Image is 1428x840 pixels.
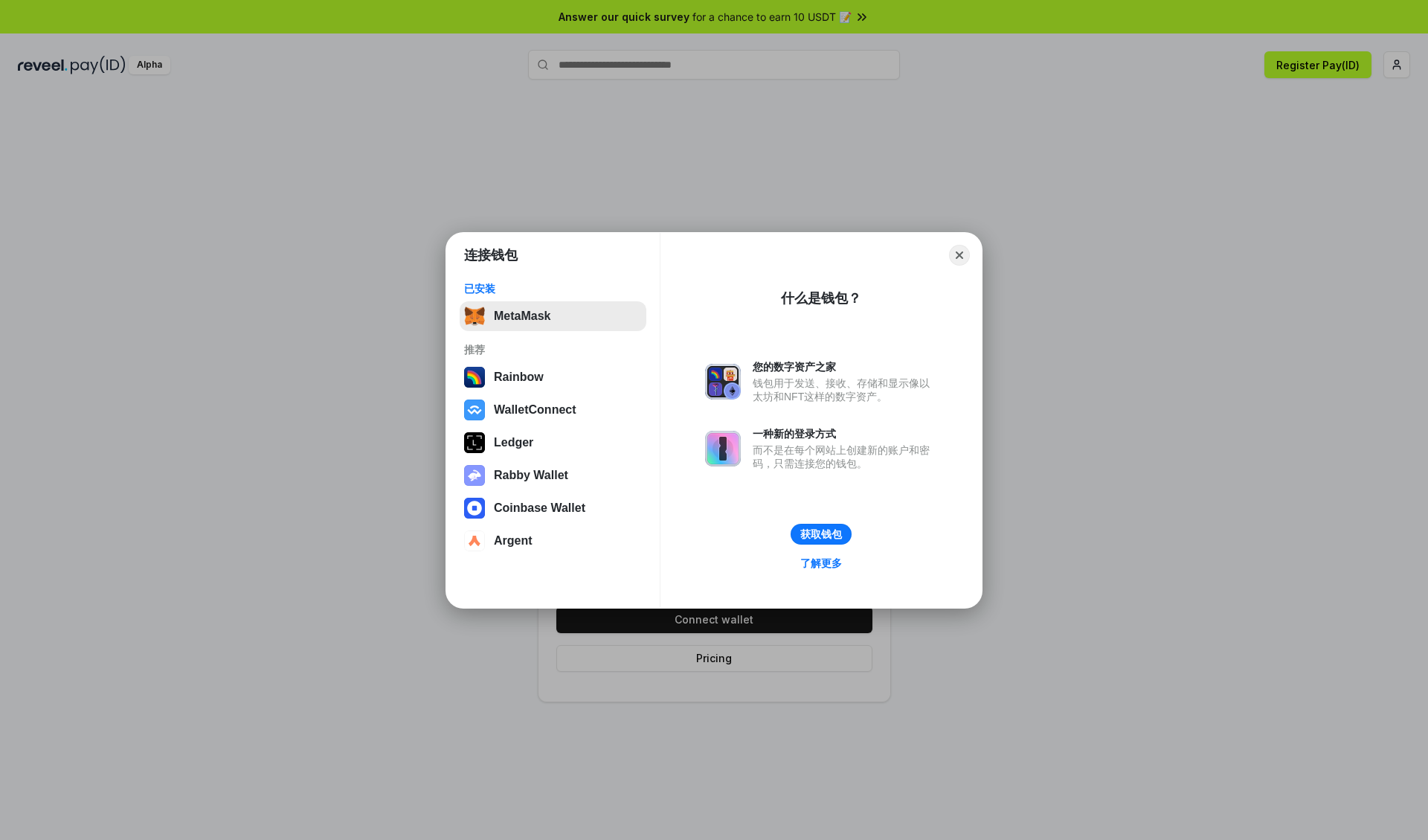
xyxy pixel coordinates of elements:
[494,403,576,417] div: WalletConnect
[494,371,544,384] div: Rainbow
[460,461,646,490] button: Rabby Wallet
[494,469,568,482] div: Rabby Wallet
[460,493,646,523] button: Coinbase Wallet
[460,526,646,556] button: Argent
[494,436,533,449] div: Ledger
[460,395,646,425] button: WalletConnect
[464,282,642,295] div: 已安装
[705,431,741,467] img: svg+xml,%3Csvg%20xmlns%3D%22http%3A%2F%2Fwww.w3.org%2F2000%2Fsvg%22%20fill%3D%22none%22%20viewBox...
[464,432,485,453] img: svg+xml,%3Csvg%20xmlns%3D%22http%3A%2F%2Fwww.w3.org%2F2000%2Fsvg%22%20width%3D%2228%22%20height%3...
[464,343,642,356] div: 推荐
[460,428,646,458] button: Ledger
[464,306,485,327] img: svg+xml,%3Csvg%20fill%3D%22none%22%20height%3D%2233%22%20viewBox%3D%220%200%2035%2033%22%20width%...
[460,362,646,392] button: Rainbow
[464,367,485,388] img: svg+xml,%3Csvg%20width%3D%22120%22%20height%3D%22120%22%20viewBox%3D%220%200%20120%20120%22%20fil...
[949,245,970,266] button: Close
[753,443,937,470] div: 而不是在每个网站上创建新的账户和密码，只需连接您的钱包。
[753,376,937,403] div: 钱包用于发送、接收、存储和显示像以太坊和NFT这样的数字资产。
[494,534,533,548] div: Argent
[753,427,937,440] div: 一种新的登录方式
[791,554,851,573] a: 了解更多
[705,364,741,400] img: svg+xml,%3Csvg%20xmlns%3D%22http%3A%2F%2Fwww.w3.org%2F2000%2Fsvg%22%20fill%3D%22none%22%20viewBox...
[464,465,485,486] img: svg+xml,%3Csvg%20xmlns%3D%22http%3A%2F%2Fwww.w3.org%2F2000%2Fsvg%22%20fill%3D%22none%22%20viewBox...
[800,557,842,570] div: 了解更多
[753,360,937,373] div: 您的数字资产之家
[494,501,585,515] div: Coinbase Wallet
[464,498,485,519] img: svg+xml,%3Csvg%20width%3D%2228%22%20height%3D%2228%22%20viewBox%3D%220%200%2028%2028%22%20fill%3D...
[464,530,485,551] img: svg+xml,%3Csvg%20width%3D%2228%22%20height%3D%2228%22%20viewBox%3D%220%200%2028%2028%22%20fill%3D...
[781,289,861,307] div: 什么是钱包？
[791,524,852,545] button: 获取钱包
[464,246,518,264] h1: 连接钱包
[800,528,842,541] div: 获取钱包
[464,400,485,420] img: svg+xml,%3Csvg%20width%3D%2228%22%20height%3D%2228%22%20viewBox%3D%220%200%2028%2028%22%20fill%3D...
[494,310,550,323] div: MetaMask
[460,301,646,331] button: MetaMask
